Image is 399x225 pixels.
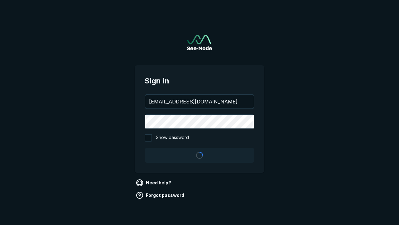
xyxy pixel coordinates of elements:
a: Go to sign in [187,35,212,50]
a: Need help? [135,178,174,188]
span: Show password [156,134,189,142]
input: your@email.com [145,95,254,108]
img: See-Mode Logo [187,35,212,50]
a: Forgot password [135,190,187,200]
span: Sign in [145,75,254,87]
